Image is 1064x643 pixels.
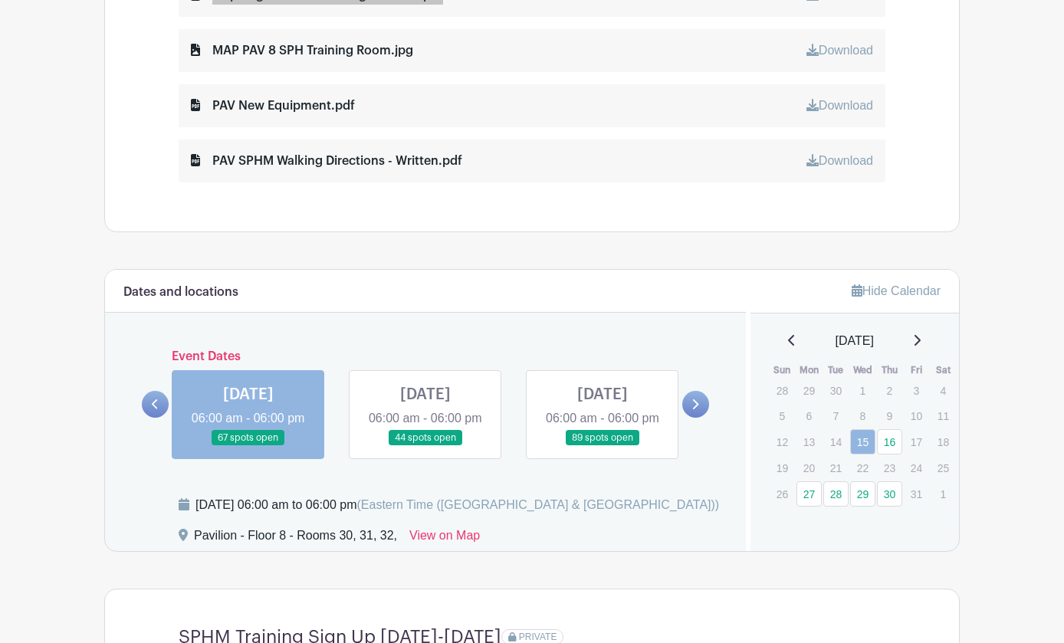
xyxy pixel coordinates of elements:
[823,481,849,507] a: 28
[823,363,849,378] th: Tue
[849,363,876,378] th: Wed
[770,379,795,402] p: 28
[770,456,795,480] p: 19
[931,379,956,402] p: 4
[191,41,413,60] div: MAP PAV 8 SPH Training Room.jpg
[904,456,929,480] p: 24
[931,456,956,480] p: 25
[796,404,822,428] p: 6
[823,404,849,428] p: 7
[796,379,822,402] p: 29
[836,332,874,350] span: [DATE]
[191,97,355,115] div: PAV New Equipment.pdf
[770,430,795,454] p: 12
[770,482,795,506] p: 26
[169,349,682,364] h6: Event Dates
[195,496,719,514] div: [DATE] 06:00 am to 06:00 pm
[904,430,929,454] p: 17
[877,429,902,454] a: 16
[904,482,929,506] p: 31
[823,430,849,454] p: 14
[796,430,822,454] p: 13
[796,481,822,507] a: 27
[356,498,719,511] span: (Eastern Time ([GEOGRAPHIC_DATA] & [GEOGRAPHIC_DATA]))
[850,379,875,402] p: 1
[877,404,902,428] p: 9
[769,363,796,378] th: Sun
[877,481,902,507] a: 30
[931,404,956,428] p: 11
[806,44,873,57] a: Download
[850,429,875,454] a: 15
[904,379,929,402] p: 3
[903,363,930,378] th: Fri
[852,284,941,297] a: Hide Calendar
[823,456,849,480] p: 21
[850,456,875,480] p: 22
[877,379,902,402] p: 2
[930,363,957,378] th: Sat
[931,430,956,454] p: 18
[931,482,956,506] p: 1
[877,456,902,480] p: 23
[796,456,822,480] p: 20
[876,363,903,378] th: Thu
[823,379,849,402] p: 30
[194,527,397,551] div: Pavilion - Floor 8 - Rooms 30, 31, 32,
[123,285,238,300] h6: Dates and locations
[850,481,875,507] a: 29
[806,99,873,112] a: Download
[850,404,875,428] p: 8
[191,152,462,170] div: PAV SPHM Walking Directions - Written.pdf
[519,632,557,642] span: PRIVATE
[806,154,873,167] a: Download
[904,404,929,428] p: 10
[409,527,480,551] a: View on Map
[796,363,823,378] th: Mon
[770,404,795,428] p: 5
